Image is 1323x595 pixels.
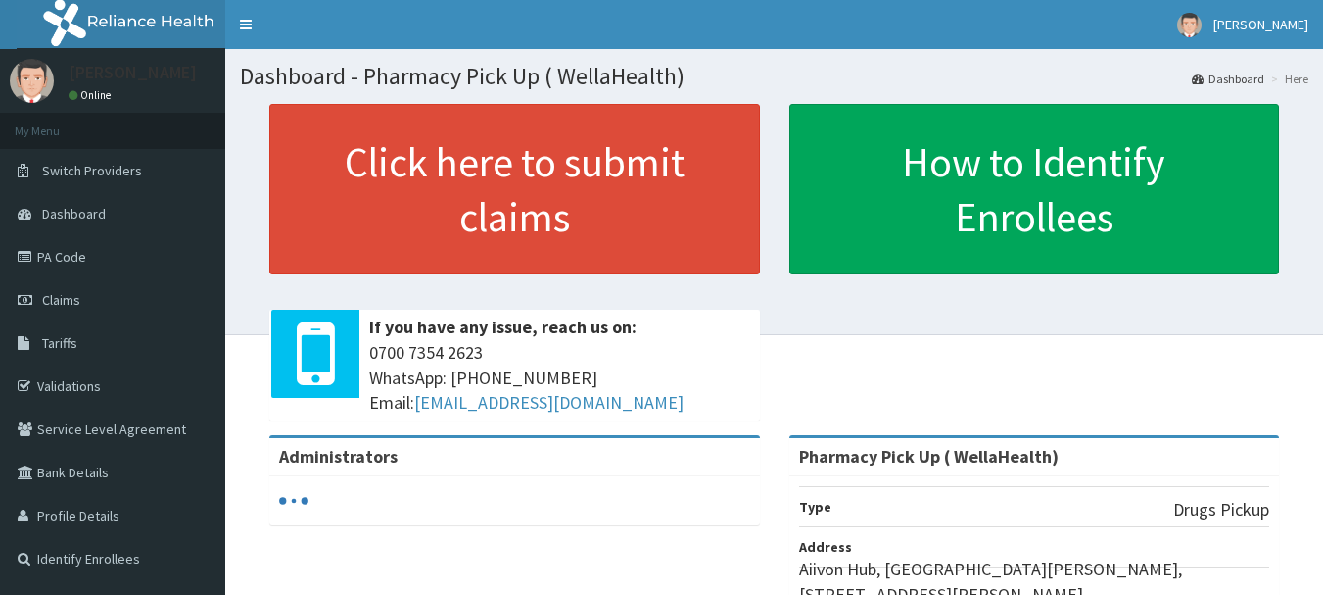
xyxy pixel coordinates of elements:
a: Online [69,88,116,102]
b: Type [799,498,831,516]
a: [EMAIL_ADDRESS][DOMAIN_NAME] [414,391,684,414]
a: How to Identify Enrollees [789,104,1280,274]
b: Address [799,538,852,556]
b: Administrators [279,445,398,468]
span: [PERSON_NAME] [1213,16,1308,33]
p: [PERSON_NAME] [69,64,197,81]
img: User Image [1177,13,1202,37]
p: Drugs Pickup [1173,497,1269,522]
strong: Pharmacy Pick Up ( WellaHealth) [799,445,1059,468]
span: Tariffs [42,334,77,352]
span: 0700 7354 2623 WhatsApp: [PHONE_NUMBER] Email: [369,340,750,416]
span: Switch Providers [42,162,142,179]
a: Click here to submit claims [269,104,760,274]
a: Dashboard [1192,71,1264,87]
b: If you have any issue, reach us on: [369,316,637,338]
svg: audio-loading [279,486,308,516]
li: Here [1266,71,1308,87]
span: Dashboard [42,205,106,223]
h1: Dashboard - Pharmacy Pick Up ( WellaHealth) [240,64,1308,89]
span: Claims [42,291,80,309]
img: User Image [10,59,54,103]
